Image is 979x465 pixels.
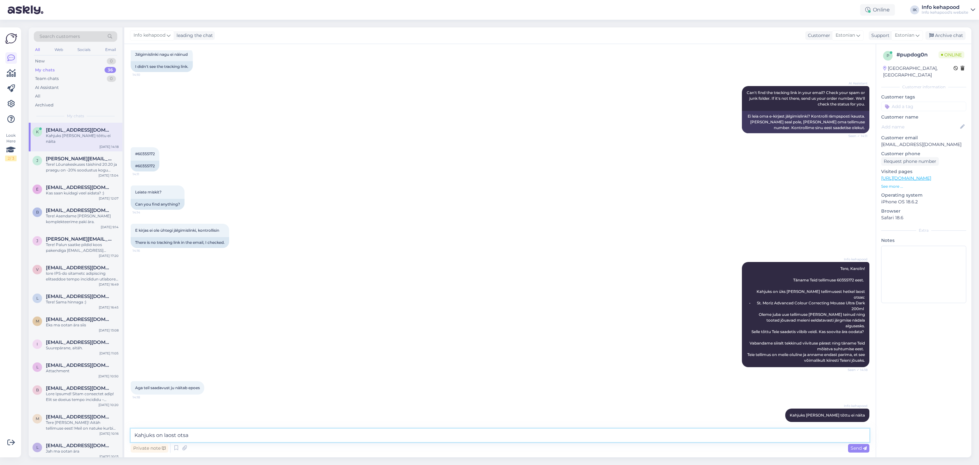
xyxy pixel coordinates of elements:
[46,156,112,162] span: Jane.olgo@gmail.com
[922,5,975,15] a: Info kehapoodInfo kehapood's website
[104,46,117,54] div: Email
[922,5,968,10] div: Info kehapood
[790,413,865,418] span: Kahjuks [PERSON_NAME] tõttu ei näita
[881,237,966,244] p: Notes
[5,33,17,45] img: Askly Logo
[925,31,966,40] div: Archive chat
[99,305,119,310] div: [DATE] 16:45
[46,443,112,448] span: lairikikkas8@gmail.com
[46,242,119,253] div: Tere! Palun saatke pildid koos pakendiga [EMAIL_ADDRESS][DOMAIN_NAME]. Palume ka tellimuse numbri...
[36,238,38,243] span: j
[5,133,17,161] div: Look Here
[133,210,156,215] span: 14:14
[881,150,966,157] p: Customer phone
[36,296,39,301] span: L
[35,58,45,64] div: New
[46,294,112,299] span: Liis.tintso@gmail.com
[46,362,112,368] span: ljudmila.ilves@gmail.com
[881,228,966,233] div: Extra
[131,444,168,453] div: Private note
[36,267,39,272] span: v
[99,328,119,333] div: [DATE] 13:08
[747,90,866,106] span: Can't find the tracking link in your email? Check your spam or junk folder. If it's not there, se...
[46,414,112,420] span: marina.sat@mail.ee
[46,322,119,328] div: Eks ma ootan ära siis
[844,403,867,408] span: Info kehapood
[35,76,59,82] div: Team chats
[887,53,889,58] span: p
[844,81,867,86] span: AI Assistant
[105,67,116,73] div: 36
[36,158,38,163] span: J
[881,114,966,120] p: Customer name
[881,94,966,100] p: Customer tags
[881,123,959,130] input: Add name
[881,199,966,205] p: iPhone OS 18.6.2
[881,192,966,199] p: Operating system
[36,319,39,323] span: M
[131,61,193,72] div: I didn't see the tracking link.
[135,385,200,390] span: Aga teil saadavust ju näitab epoes
[135,190,162,194] span: Leiate miskit?
[910,5,919,14] div: IK
[36,445,39,450] span: l
[46,162,119,173] div: Tere! Lõunakeskuses täishind 20.20 ja praegu on -20% soodustus kogu brändil Tuleb sama hinnaga, m...
[99,454,119,459] div: [DATE] 10:13
[99,253,119,258] div: [DATE] 17:20
[895,32,914,39] span: Estonian
[844,367,867,372] span: Seen ✓ 14:18
[939,51,964,58] span: Online
[844,134,867,138] span: Seen ✓ 14:11
[46,265,112,271] span: virgeaug@gmail.com
[46,385,112,391] span: birgit.pilve@gmail.com
[805,32,830,39] div: Customer
[46,133,119,144] div: Kahjuks [PERSON_NAME] tõttu ei näita
[67,113,84,119] span: My chats
[860,4,895,16] div: Online
[35,67,55,73] div: My chats
[36,388,39,392] span: b
[99,196,119,201] div: [DATE] 12:07
[922,10,968,15] div: Info kehapood's website
[46,339,112,345] span: imbiuus@hotmail.com
[99,144,119,149] div: [DATE] 14:18
[133,72,156,77] span: 14:10
[46,236,112,242] span: jane.pissarev@gmail.com
[99,282,119,287] div: [DATE] 16:49
[881,184,966,189] p: See more ...
[133,248,156,253] span: 14:16
[46,345,119,351] div: Suurepärane, aitäh.
[99,351,119,356] div: [DATE] 11:05
[881,157,939,166] div: Request phone number
[35,93,40,99] div: All
[881,102,966,111] input: Add a tag
[40,33,80,40] span: Search customers
[35,84,59,91] div: AI Assistant
[46,207,112,213] span: birnbaummerit98@gmail.com
[134,32,165,39] span: Info kehapood
[836,32,855,39] span: Estonian
[135,228,219,233] span: E kirjas ei ole ühtegi jälgimislinki, kontrollisin
[36,129,39,134] span: K
[46,299,119,305] div: Tere! Sama hinnaga :)
[36,187,39,192] span: e
[46,190,119,196] div: Kas saan kuidagi veel aidata? :)
[98,173,119,178] div: [DATE] 13:04
[46,127,112,133] span: Karolin.pettai@gmail.com
[881,208,966,214] p: Browser
[135,151,155,156] span: #60355172
[36,210,39,214] span: b
[46,448,119,454] div: Jah ma ootan ära
[881,141,966,148] p: [EMAIL_ADDRESS][DOMAIN_NAME]
[851,445,867,451] span: Send
[107,58,116,64] div: 0
[896,51,939,59] div: # pupdog0n
[133,172,156,177] span: 14:11
[881,175,931,181] a: [URL][DOMAIN_NAME]
[46,420,119,431] div: Tere [PERSON_NAME]! Aitäh tellimuse eest! Meil on natuke kurbi uudiseid – kahjuks on väga suur tõ...
[46,213,119,225] div: Tere! Asendame [PERSON_NAME] komplekteerime paki ära.
[844,422,867,427] span: 14:19
[881,134,966,141] p: Customer email
[881,84,966,90] div: Customer information
[131,199,185,210] div: Can you find anything?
